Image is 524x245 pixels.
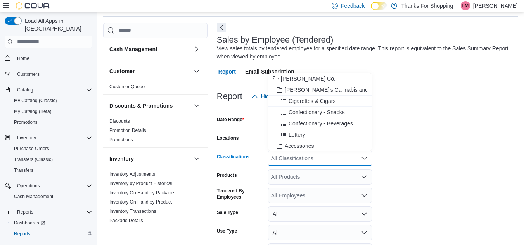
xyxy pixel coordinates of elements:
[17,183,40,189] span: Operations
[11,218,48,228] a: Dashboards
[103,82,208,94] div: Customer
[8,143,95,154] button: Purchase Orders
[109,67,190,75] button: Customer
[289,97,335,105] span: Cigarettes & Cigars
[103,117,208,147] div: Discounts & Promotions
[192,45,201,54] button: Cash Management
[217,117,244,123] label: Date Range
[11,144,52,153] a: Purchase Orders
[2,53,95,64] button: Home
[14,54,33,63] a: Home
[11,96,92,105] span: My Catalog (Classic)
[8,95,95,106] button: My Catalog (Classic)
[268,129,372,140] button: Lottery
[2,207,95,218] button: Reports
[289,108,345,116] span: Confectionary - Snacks
[109,181,173,186] a: Inventory by Product Historical
[17,71,40,77] span: Customers
[192,67,201,76] button: Customer
[289,131,305,139] span: Lottery
[109,102,173,110] h3: Discounts & Promotions
[268,96,372,107] button: Cigarettes & Cigars
[8,117,95,128] button: Promotions
[109,102,190,110] button: Discounts & Promotions
[289,120,353,127] span: Confectionary - Beverages
[14,53,92,63] span: Home
[218,64,236,79] span: Report
[109,190,174,195] a: Inventory On Hand by Package
[109,199,172,205] span: Inventory On Hand by Product
[109,171,155,177] a: Inventory Adjustments
[14,133,39,142] button: Inventory
[14,167,33,173] span: Transfers
[2,132,95,143] button: Inventory
[14,146,49,152] span: Purchase Orders
[14,133,92,142] span: Inventory
[11,229,92,238] span: Reports
[14,98,57,104] span: My Catalog (Classic)
[14,108,52,115] span: My Catalog (Beta)
[109,171,155,177] span: Inventory Adjustments
[11,155,92,164] span: Transfers (Classic)
[8,106,95,117] button: My Catalog (Beta)
[11,107,92,116] span: My Catalog (Beta)
[14,194,53,200] span: Cash Management
[11,229,33,238] a: Reports
[217,154,250,160] label: Classifications
[109,118,130,124] span: Discounts
[11,218,92,228] span: Dashboards
[109,209,156,214] a: Inventory Transactions
[361,174,367,180] button: Open list of options
[285,142,314,150] span: Accessories
[17,55,29,62] span: Home
[109,137,133,142] a: Promotions
[11,166,92,175] span: Transfers
[371,2,387,10] input: Dark Mode
[11,166,36,175] a: Transfers
[11,192,56,201] a: Cash Management
[217,228,237,234] label: Use Type
[2,180,95,191] button: Operations
[217,135,239,141] label: Locations
[109,67,135,75] h3: Customer
[14,207,36,217] button: Reports
[109,128,146,133] a: Promotion Details
[8,218,95,228] a: Dashboards
[8,165,95,176] button: Transfers
[14,231,30,237] span: Reports
[109,155,190,163] button: Inventory
[109,208,156,214] span: Inventory Transactions
[17,87,33,93] span: Catalog
[261,93,302,100] span: Hide Parameters
[109,155,134,163] h3: Inventory
[456,1,458,10] p: |
[217,172,237,178] label: Products
[217,209,238,216] label: Sale Type
[361,192,367,199] button: Open list of options
[192,154,201,163] button: Inventory
[217,23,226,32] button: Next
[268,206,372,222] button: All
[192,101,201,110] button: Discounts & Promotions
[217,92,242,101] h3: Report
[8,191,95,202] button: Cash Management
[11,118,92,127] span: Promotions
[109,118,130,124] a: Discounts
[217,188,265,200] label: Tendered By Employees
[11,96,60,105] a: My Catalog (Classic)
[2,84,95,95] button: Catalog
[109,84,145,89] a: Customer Queue
[285,86,408,94] span: [PERSON_NAME]'s Cannabis and Munchie Market
[11,144,92,153] span: Purchase Orders
[14,85,92,94] span: Catalog
[268,84,372,96] button: [PERSON_NAME]'s Cannabis and Munchie Market
[2,69,95,80] button: Customers
[17,209,33,215] span: Reports
[109,218,143,223] a: Package Details
[16,2,50,10] img: Cova
[341,2,365,10] span: Feedback
[461,1,470,10] div: Liam Mcauley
